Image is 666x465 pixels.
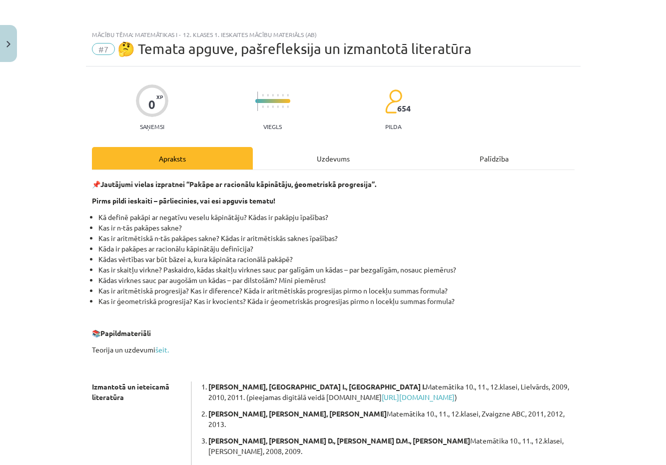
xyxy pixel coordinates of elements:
p: Saņemsi [136,123,168,130]
img: icon-short-line-57e1e144782c952c97e751825c79c345078a6d821885a25fce030b3d8c18986b.svg [277,105,278,108]
img: students-c634bb4e5e11cddfef0936a35e636f08e4e9abd3cc4e673bd6f9a4125e45ecb1.svg [385,89,402,114]
img: icon-short-line-57e1e144782c952c97e751825c79c345078a6d821885a25fce030b3d8c18986b.svg [272,105,273,108]
p: Matemātika 10., 11., 12.klasei, [PERSON_NAME], 2008, 2009. [208,435,575,456]
li: Kas ir aritmētiskā n-tās pakāpes sakne? Kādas ir aritmētiskās saknes īpašības? [98,233,575,243]
p: pilda [385,123,401,130]
b: Papildmateriāli [100,328,151,337]
div: 0 [148,97,155,111]
span: 654 [397,104,411,113]
div: Palīdzība [414,147,575,169]
p: Matemātika 10., 11., 12.klasei, Zvaigzne ABC, 2011, 2012, 2013. [208,408,575,429]
li: Kas ir ģeometriskā progresija? Kas ir kvocients? Kāda ir ģeometriskās progresijas pirmo n locekļu... [98,296,575,306]
img: icon-short-line-57e1e144782c952c97e751825c79c345078a6d821885a25fce030b3d8c18986b.svg [282,105,283,108]
p: Matemātika 10., 11., 12.klasei, Lielvārds, 2009, 2010, 2011. (pieejamas digitālā veidā [DOMAIN_NA... [208,381,575,402]
li: Kas ir skaitļu virkne? Paskaidro, kādas skaitļu virknes sauc par galīgām un kādas – par bezgalīgā... [98,264,575,275]
p: Teorija un uzdevumi [92,344,575,355]
div: Apraksts [92,147,253,169]
p: 📌 [92,179,575,189]
img: icon-short-line-57e1e144782c952c97e751825c79c345078a6d821885a25fce030b3d8c18986b.svg [262,94,263,96]
li: Kā definē pakāpi ar negatīvu veselu kāpinātāju? Kādas ir pakāpju īpašības? [98,212,575,222]
img: icon-long-line-d9ea69661e0d244f92f715978eff75569469978d946b2353a9bb055b3ed8787d.svg [257,91,258,111]
a: [URL][DOMAIN_NAME] [382,392,455,401]
img: icon-short-line-57e1e144782c952c97e751825c79c345078a6d821885a25fce030b3d8c18986b.svg [287,105,288,108]
img: icon-short-line-57e1e144782c952c97e751825c79c345078a6d821885a25fce030b3d8c18986b.svg [262,105,263,108]
div: Mācību tēma: Matemātikas i - 12. klases 1. ieskaites mācību materiāls (ab) [92,31,575,38]
img: icon-short-line-57e1e144782c952c97e751825c79c345078a6d821885a25fce030b3d8c18986b.svg [267,94,268,96]
b: Pirms pildi ieskaiti – pārliecinies, vai esi apguvis tematu! [92,196,275,205]
b: Jautājumi vielas izpratnei “Pakāpe ar racionālu kāpinātāju, ģeometriskā progresija”. [100,179,376,188]
span: XP [156,94,163,99]
img: icon-short-line-57e1e144782c952c97e751825c79c345078a6d821885a25fce030b3d8c18986b.svg [267,105,268,108]
p: Viegls [263,123,282,130]
a: šeit. [155,345,169,354]
li: Kas ir aritmētiskā progresija? Kas ir diference? Kāda ir aritmētiskās progresijas pirmo n locekļu... [98,285,575,296]
img: icon-short-line-57e1e144782c952c97e751825c79c345078a6d821885a25fce030b3d8c18986b.svg [287,94,288,96]
li: Kāda ir pakāpes ar racionālu kāpinātāju definīcija? [98,243,575,254]
img: icon-short-line-57e1e144782c952c97e751825c79c345078a6d821885a25fce030b3d8c18986b.svg [282,94,283,96]
b: [PERSON_NAME], [PERSON_NAME], [PERSON_NAME] [208,409,387,418]
img: icon-short-line-57e1e144782c952c97e751825c79c345078a6d821885a25fce030b3d8c18986b.svg [272,94,273,96]
li: Kādas virknes sauc par augošām un kādas – par dilstošām? Mini piemērus! [98,275,575,285]
b: [PERSON_NAME], [GEOGRAPHIC_DATA] I., [GEOGRAPHIC_DATA] I. [208,382,426,391]
span: 🤔 Temata apguve, pašrefleksija un izmantotā literatūra [117,40,472,57]
li: Kas ir n-tās pakāpes sakne? [98,222,575,233]
img: icon-close-lesson-0947bae3869378f0d4975bcd49f059093ad1ed9edebbc8119c70593378902aed.svg [6,41,10,47]
strong: Izmantotā un ieteicamā literatūra [92,382,169,401]
div: Uzdevums [253,147,414,169]
img: icon-short-line-57e1e144782c952c97e751825c79c345078a6d821885a25fce030b3d8c18986b.svg [277,94,278,96]
p: 📚 [92,328,575,338]
li: Kādas vērtības var būt bāzei a, kura kāpināta racionālā pakāpē? [98,254,575,264]
b: [PERSON_NAME], [PERSON_NAME] D., [PERSON_NAME] D.M., [PERSON_NAME] [208,436,470,445]
span: #7 [92,43,115,55]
